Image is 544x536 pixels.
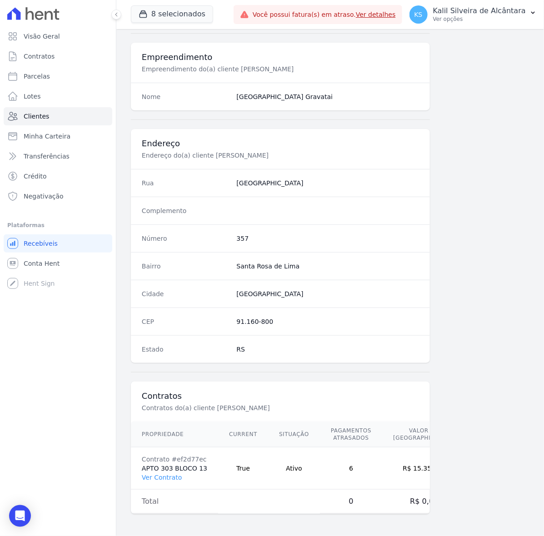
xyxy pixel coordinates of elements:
[142,52,419,63] h3: Empreendimento
[237,92,419,101] dd: [GEOGRAPHIC_DATA] Gravatai
[4,27,112,45] a: Visão Geral
[142,234,230,243] dt: Número
[320,447,382,490] td: 6
[131,447,218,490] td: APTO 303 BLOCO 13
[24,239,58,248] span: Recebíveis
[237,179,419,188] dd: [GEOGRAPHIC_DATA]
[142,206,230,215] dt: Complemento
[402,2,544,27] button: KS Kalil Silveira de Alcântara Ver opções
[24,72,50,81] span: Parcelas
[7,220,109,231] div: Plataformas
[433,15,526,23] p: Ver opções
[142,474,182,481] a: Ver Contrato
[4,254,112,273] a: Conta Hent
[9,505,31,527] div: Open Intercom Messenger
[131,5,213,23] button: 8 selecionados
[4,107,112,125] a: Clientes
[142,92,230,101] dt: Nome
[4,234,112,253] a: Recebíveis
[382,490,466,514] td: R$ 0,00
[382,422,466,447] th: Valor em [GEOGRAPHIC_DATA]
[237,317,419,326] dd: 91.160-800
[356,11,396,18] a: Ver detalhes
[4,67,112,85] a: Parcelas
[142,391,419,402] h3: Contratos
[131,490,218,514] td: Total
[237,289,419,298] dd: [GEOGRAPHIC_DATA]
[237,345,419,354] dd: RS
[237,262,419,271] dd: Santa Rosa de Lima
[24,132,70,141] span: Minha Carteira
[4,127,112,145] a: Minha Carteira
[131,422,218,447] th: Propriedade
[142,403,419,412] p: Contratos do(a) cliente [PERSON_NAME]
[414,11,423,18] span: KS
[382,447,466,490] td: R$ 15.356,70
[142,317,230,326] dt: CEP
[142,151,419,160] p: Endereço do(a) cliente [PERSON_NAME]
[4,187,112,205] a: Negativação
[218,422,268,447] th: Current
[4,47,112,65] a: Contratos
[268,447,320,490] td: Ativo
[237,234,419,243] dd: 357
[24,32,60,41] span: Visão Geral
[142,138,419,149] h3: Endereço
[4,87,112,105] a: Lotes
[4,167,112,185] a: Crédito
[142,345,230,354] dt: Estado
[142,65,419,74] p: Empreendimento do(a) cliente [PERSON_NAME]
[24,52,55,61] span: Contratos
[268,422,320,447] th: Situação
[24,259,60,268] span: Conta Hent
[24,172,47,181] span: Crédito
[218,447,268,490] td: True
[4,147,112,165] a: Transferências
[142,455,207,464] div: Contrato #ef2d77ec
[24,112,49,121] span: Clientes
[320,422,382,447] th: Pagamentos Atrasados
[142,289,230,298] dt: Cidade
[433,6,526,15] p: Kalil Silveira de Alcântara
[320,490,382,514] td: 0
[24,192,64,201] span: Negativação
[253,10,396,20] span: Você possui fatura(s) em atraso.
[142,179,230,188] dt: Rua
[24,92,41,101] span: Lotes
[142,262,230,271] dt: Bairro
[24,152,70,161] span: Transferências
